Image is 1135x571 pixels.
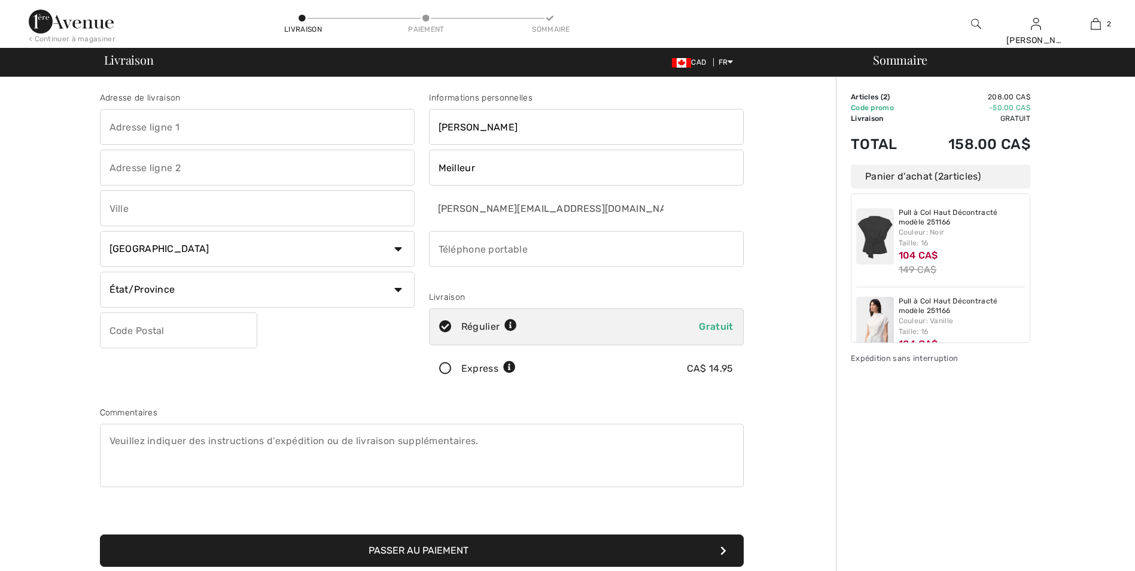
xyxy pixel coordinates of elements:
img: recherche [971,17,981,31]
a: Pull à Col Haut Décontracté modèle 251166 [899,297,1026,315]
div: Livraison [284,24,320,35]
a: Se connecter [1031,18,1041,29]
img: Mon panier [1091,17,1101,31]
a: Pull à Col Haut Décontracté modèle 251166 [899,208,1026,227]
div: [PERSON_NAME] [1006,34,1065,47]
img: Pull à Col Haut Décontracté modèle 251166 [856,208,894,265]
input: Nom de famille [429,150,744,186]
span: 104 CA$ [899,338,938,350]
input: Ville [100,190,415,226]
input: Adresse ligne 2 [100,150,415,186]
div: Livraison [429,291,744,303]
div: Paiement [408,24,444,35]
div: Panier d'achat ( articles) [851,165,1030,189]
input: Code Postal [100,312,257,348]
img: 1ère Avenue [29,10,114,34]
div: Sommaire [532,24,568,35]
div: Adresse de livraison [100,92,415,104]
input: Adresse ligne 1 [100,109,415,145]
td: Total [851,124,915,165]
td: Articles ( ) [851,92,915,102]
div: Régulier [461,320,518,334]
input: Courriel [429,190,665,226]
span: 2 [938,171,944,182]
div: Sommaire [859,54,1128,66]
s: 149 CA$ [899,264,937,275]
div: Informations personnelles [429,92,744,104]
div: CA$ 14.95 [687,362,734,376]
div: Express [461,362,516,376]
div: Couleur: Vanille Taille: 16 [899,315,1026,337]
td: Gratuit [915,113,1030,124]
span: FR [719,58,734,66]
span: CAD [672,58,711,66]
div: Commentaires [100,406,744,419]
div: Couleur: Noir Taille: 16 [899,227,1026,248]
td: Livraison [851,113,915,124]
td: -50.00 CA$ [915,102,1030,113]
span: 2 [883,93,887,101]
span: Livraison [104,54,154,66]
td: 158.00 CA$ [915,124,1030,165]
img: Pull à Col Haut Décontracté modèle 251166 [856,297,894,353]
div: Expédition sans interruption [851,353,1030,364]
input: Téléphone portable [429,231,744,267]
img: Mes infos [1031,17,1041,31]
button: Passer au paiement [100,534,744,567]
img: Canadian Dollar [672,58,691,68]
span: Gratuit [699,321,733,332]
span: 2 [1107,19,1111,29]
input: Prénom [429,109,744,145]
div: < Continuer à magasiner [29,34,115,44]
span: 104 CA$ [899,250,938,261]
td: Code promo [851,102,915,113]
a: 2 [1066,17,1125,31]
td: 208.00 CA$ [915,92,1030,102]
